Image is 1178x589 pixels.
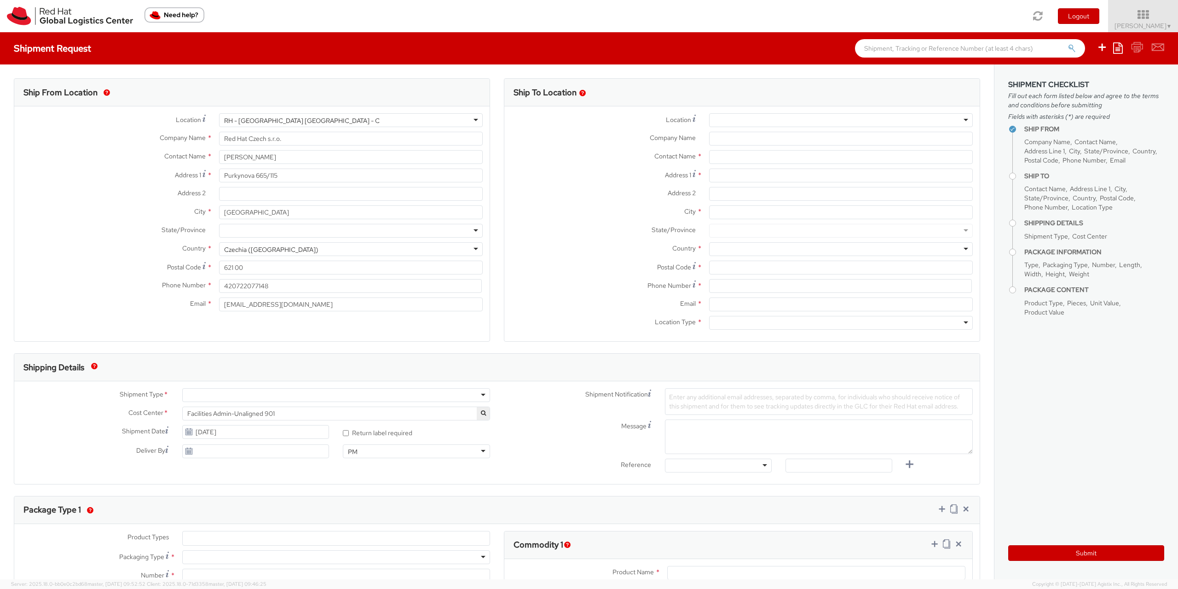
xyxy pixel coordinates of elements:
span: Cost Center [128,408,163,419]
input: Shipment, Tracking or Reference Number (at least 4 chars) [855,39,1085,58]
span: City [1114,185,1126,193]
span: ▼ [1166,23,1172,30]
span: master, [DATE] 09:52:52 [87,581,145,587]
span: Location Type [1072,203,1113,211]
span: Phone Number [1024,203,1068,211]
span: Location Type [655,318,696,326]
span: Copyright © [DATE]-[DATE] Agistix Inc., All Rights Reserved [1032,581,1167,588]
span: Number [141,571,164,579]
span: Facilities Admin-Unaligned 901 [182,407,490,420]
span: Shipment Date [122,426,165,436]
span: Facilities Admin-Unaligned 901 [187,409,485,418]
span: Country [1132,147,1155,155]
h4: Ship To [1024,173,1164,180]
span: Postal Code [1100,194,1134,202]
span: Pieces [1067,299,1086,307]
span: Postal Code [1024,156,1058,164]
h3: Commodity 1 [514,540,563,549]
span: State/Province [1084,147,1128,155]
span: master, [DATE] 09:46:25 [208,581,266,587]
span: Message [621,422,647,430]
span: Location [666,116,691,124]
span: Contact Name [654,152,696,160]
span: Product Types [127,533,169,541]
img: rh-logistics-00dfa346123c4ec078e1.svg [7,7,133,25]
h3: Package Type 1 [23,505,81,514]
span: Company Name [650,134,696,142]
span: Width [1024,270,1041,278]
span: [PERSON_NAME] [1114,22,1172,30]
span: Fields with asterisks (*) are required [1008,112,1164,121]
span: State/Province [162,226,206,234]
span: Shipment Type [120,390,163,400]
span: Country [182,244,206,252]
span: City [194,207,206,216]
h3: Shipping Details [23,363,84,372]
span: Client: 2025.18.0-71d3358 [147,581,266,587]
span: Email [1110,156,1126,164]
span: State/Province [1024,194,1068,202]
span: Number [1092,261,1115,269]
span: Location [176,116,201,124]
button: Submit [1008,545,1164,561]
span: Address 2 [668,189,696,197]
input: Return label required [343,430,349,436]
span: Address 2 [178,189,206,197]
h4: Ship From [1024,126,1164,133]
span: Cost Center [1072,232,1107,240]
button: Need help? [144,7,204,23]
span: City [1069,147,1080,155]
span: Contact Name [164,152,206,160]
span: Enter any additional email addresses, separated by comma, for individuals who should receive noti... [669,393,960,410]
span: Product Name [612,568,654,576]
span: Address 1 [175,171,201,179]
h4: Shipment Request [14,43,91,53]
h3: Shipment Checklist [1008,81,1164,89]
span: Length [1119,261,1140,269]
div: Czechia ([GEOGRAPHIC_DATA]) [224,245,318,254]
span: Server: 2025.18.0-bb0e0c2bd68 [11,581,145,587]
span: Postal Code [167,263,201,271]
span: Type [1024,261,1039,269]
span: Address Line 1 [1070,185,1110,193]
span: Shipment Notification [585,390,648,399]
span: Fill out each form listed below and agree to the terms and conditions before submitting [1008,91,1164,110]
h3: Ship To Location [514,88,577,97]
span: Address 1 [665,171,691,179]
h4: Package Content [1024,286,1164,293]
h3: Ship From Location [23,88,98,97]
div: RH - [GEOGRAPHIC_DATA] [GEOGRAPHIC_DATA] - C [224,116,380,125]
span: City [684,207,696,216]
span: Phone Number [647,281,691,290]
span: Phone Number [1063,156,1106,164]
span: Packaging Type [1043,261,1088,269]
span: Product Type [1024,299,1063,307]
span: Contact Name [1024,185,1066,193]
span: State/Province [652,226,696,234]
span: Country [672,244,696,252]
span: Email [680,299,696,308]
span: Email [190,299,206,308]
span: Phone Number [162,281,206,289]
span: Contact Name [1074,138,1116,146]
div: PM [348,447,358,456]
span: Shipment Type [1024,232,1068,240]
span: Reference [621,461,651,469]
span: Postal Code [657,263,691,271]
label: Return label required [343,427,414,437]
span: Deliver By [136,446,165,455]
span: Height [1045,270,1065,278]
span: Packaging Type [119,553,164,561]
span: Company Name [1024,138,1070,146]
span: Unit Value [1090,299,1119,307]
span: Product Value [1024,308,1064,316]
h4: Package Information [1024,249,1164,256]
span: Address Line 1 [1024,147,1065,155]
span: Country [1073,194,1096,202]
h4: Shipping Details [1024,220,1164,227]
span: Weight [1069,270,1089,278]
button: Logout [1058,8,1099,24]
span: Company Name [160,134,206,142]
